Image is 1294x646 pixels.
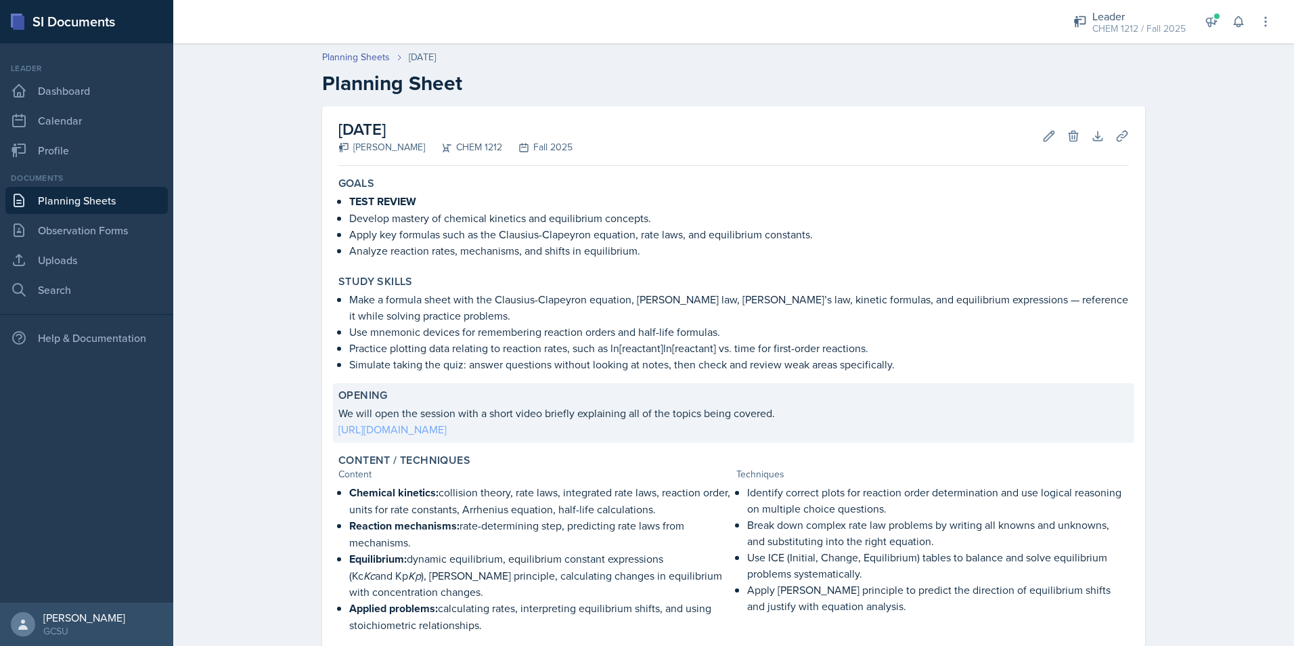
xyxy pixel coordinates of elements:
p: collision theory, rate laws, integrated rate laws, reaction order, units for rate constants, Arrh... [349,484,731,517]
p: Use mnemonic devices for remembering reaction orders and half-life formulas. [349,324,1129,340]
p: Develop mastery of chemical kinetics and equilibrium concepts. [349,210,1129,226]
a: Planning Sheets [5,187,168,214]
div: Techniques [736,467,1129,481]
label: Content / Techniques [338,454,470,467]
div: CHEM 1212 [425,140,502,154]
p: Apply [PERSON_NAME] principle to predict the direction of equilibrium shifts and justify with equ... [747,582,1129,614]
p: rate-determining step, predicting rate laws from mechanisms. [349,517,731,551]
a: Search [5,276,168,303]
p: Break down complex rate law problems by writing all knowns and unknowns, and substituting into th... [747,517,1129,549]
div: Fall 2025 [502,140,573,154]
p: calculating rates, interpreting equilibrium shifts, and using stoichiometric relationships. [349,600,731,633]
em: Kp [408,568,421,583]
em: Kc [363,568,375,583]
div: [PERSON_NAME] [43,611,125,624]
label: Goals [338,177,374,190]
p: Practice plotting data relating to reaction rates, such as ln⁡[reactant]ln[reactant] vs. time for... [349,340,1129,356]
a: [URL][DOMAIN_NAME] [338,422,447,437]
strong: Reaction mechanisms: [349,518,460,534]
div: Content [338,467,731,481]
a: Calendar [5,107,168,134]
div: Documents [5,172,168,184]
a: Planning Sheets [322,50,390,64]
div: [DATE] [409,50,436,64]
a: Observation Forms [5,217,168,244]
a: Dashboard [5,77,168,104]
div: CHEM 1212 / Fall 2025 [1092,22,1186,36]
h2: Planning Sheet [322,71,1145,95]
strong: Chemical kinetics: [349,485,439,500]
p: Make a formula sheet with the Clausius-Clapeyron equation, [PERSON_NAME] law, [PERSON_NAME]’s law... [349,291,1129,324]
h2: [DATE] [338,117,573,142]
div: GCSU [43,624,125,638]
div: Help & Documentation [5,324,168,351]
p: dynamic equilibrium, equilibrium constant expressions (Kc and Kp ), [PERSON_NAME] principle, calc... [349,551,731,600]
div: [PERSON_NAME] [338,140,425,154]
strong: Equilibrium: [349,551,407,567]
a: Uploads [5,246,168,274]
div: Leader [5,62,168,74]
label: Study Skills [338,275,413,288]
strong: Applied problems: [349,601,438,616]
p: Identify correct plots for reaction order determination and use logical reasoning on multiple cho... [747,484,1129,517]
p: Analyze reaction rates, mechanisms, and shifts in equilibrium. [349,242,1129,259]
p: Simulate taking the quiz: answer questions without looking at notes, then check and review weak a... [349,356,1129,372]
p: Apply key formulas such as the Clausius-Clapeyron equation, rate laws, and equilibrium constants. [349,226,1129,242]
div: Leader [1092,8,1186,24]
p: We will open the session with a short video briefly explaining all of the topics being covered. [338,405,1129,421]
p: Use ICE (Initial, Change, Equilibrium) tables to balance and solve equilibrium problems systemati... [747,549,1129,582]
strong: TEST REVIEW [349,194,416,209]
label: Opening [338,389,388,402]
a: Profile [5,137,168,164]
